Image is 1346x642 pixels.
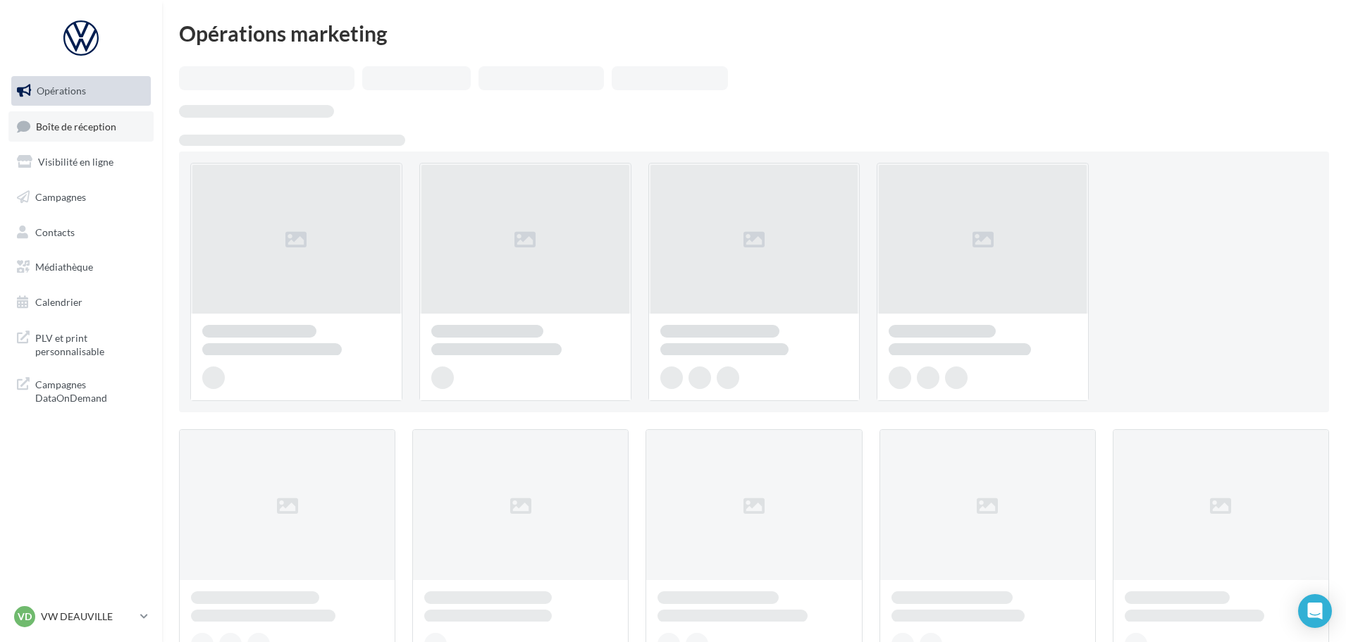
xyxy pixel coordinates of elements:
div: Opérations marketing [179,23,1329,44]
span: Contacts [35,226,75,237]
div: Open Intercom Messenger [1298,594,1332,628]
a: Boîte de réception [8,111,154,142]
p: VW DEAUVILLE [41,610,135,624]
a: Campagnes DataOnDemand [8,369,154,411]
span: Boîte de réception [36,120,116,132]
span: PLV et print personnalisable [35,328,145,359]
a: Calendrier [8,288,154,317]
a: Visibilité en ligne [8,147,154,177]
span: Campagnes [35,191,86,203]
span: Calendrier [35,296,82,308]
a: Campagnes [8,183,154,212]
span: Opérations [37,85,86,97]
a: PLV et print personnalisable [8,323,154,364]
a: VD VW DEAUVILLE [11,603,151,630]
span: VD [18,610,32,624]
a: Opérations [8,76,154,106]
a: Contacts [8,218,154,247]
span: Médiathèque [35,261,93,273]
a: Médiathèque [8,252,154,282]
span: Visibilité en ligne [38,156,113,168]
span: Campagnes DataOnDemand [35,375,145,405]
